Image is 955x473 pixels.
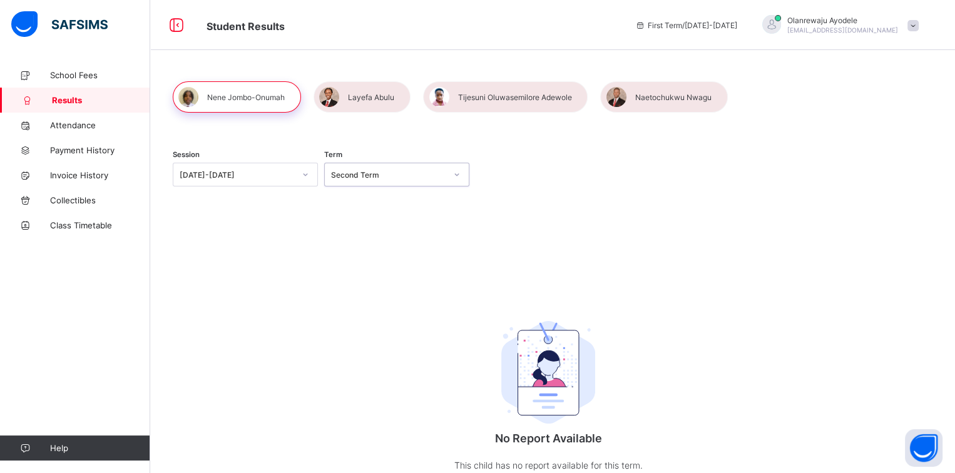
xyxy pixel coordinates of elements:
[50,70,150,80] span: School Fees
[787,26,898,34] span: [EMAIL_ADDRESS][DOMAIN_NAME]
[50,170,150,180] span: Invoice History
[50,145,150,155] span: Payment History
[50,195,150,205] span: Collectibles
[50,120,150,130] span: Attendance
[50,220,150,230] span: Class Timetable
[180,170,295,180] div: [DATE]-[DATE]
[750,15,925,36] div: OlanrewajuAyodele
[52,95,150,105] span: Results
[207,20,285,33] span: Student Results
[905,429,942,467] button: Open asap
[11,11,108,38] img: safsims
[787,16,898,25] span: Olanrewaju Ayodele
[173,150,200,159] span: Session
[635,21,737,30] span: session/term information
[501,321,595,424] img: student.207b5acb3037b72b59086e8b1a17b1d0.svg
[324,150,342,159] span: Term
[423,432,673,445] p: No Report Available
[331,170,446,180] div: Second Term
[50,443,150,453] span: Help
[423,457,673,473] p: This child has no report available for this term.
